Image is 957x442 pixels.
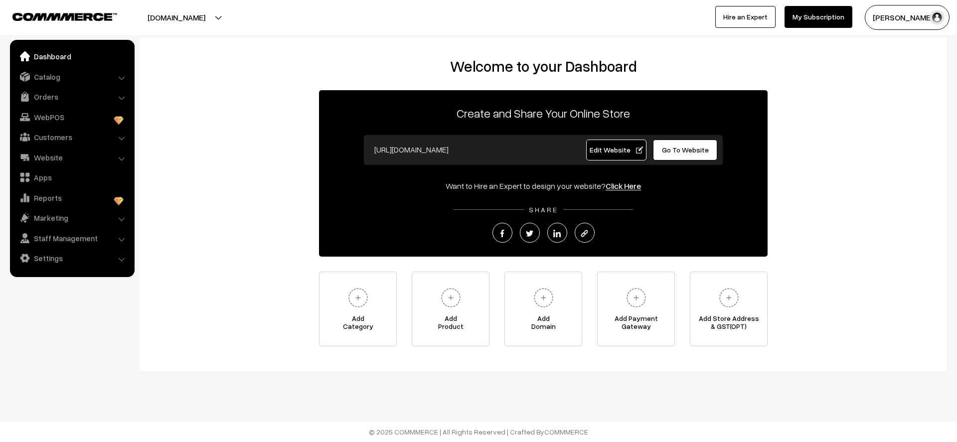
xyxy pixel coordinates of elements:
a: Settings [12,249,131,267]
img: plus.svg [437,284,465,311]
a: Click Here [606,181,641,191]
div: Want to Hire an Expert to design your website? [319,180,768,192]
h2: Welcome to your Dashboard [150,57,937,75]
span: SHARE [524,205,563,214]
img: COMMMERCE [12,13,117,20]
a: My Subscription [785,6,852,28]
a: AddProduct [412,272,489,346]
a: Hire an Expert [715,6,776,28]
a: Apps [12,168,131,186]
img: plus.svg [530,284,557,311]
span: Add Category [319,314,396,334]
span: Edit Website [590,146,643,154]
button: [PERSON_NAME] … [865,5,950,30]
a: Staff Management [12,229,131,247]
a: COMMMERCE [12,10,100,22]
button: [DOMAIN_NAME] [113,5,240,30]
a: Customers [12,128,131,146]
span: Add Product [412,314,489,334]
a: Add Store Address& GST(OPT) [690,272,768,346]
img: plus.svg [344,284,372,311]
span: Add Store Address & GST(OPT) [690,314,767,334]
img: plus.svg [715,284,743,311]
a: Catalog [12,68,131,86]
a: Marketing [12,209,131,227]
a: WebPOS [12,108,131,126]
a: Dashboard [12,47,131,65]
a: Orders [12,88,131,106]
a: Add PaymentGateway [597,272,675,346]
span: Add Payment Gateway [598,314,674,334]
a: Go To Website [653,140,717,160]
a: Reports [12,189,131,207]
a: AddDomain [504,272,582,346]
span: Go To Website [662,146,709,154]
a: COMMMERCE [544,428,588,436]
p: Create and Share Your Online Store [319,104,768,122]
img: plus.svg [623,284,650,311]
img: user [930,10,945,25]
span: Add Domain [505,314,582,334]
a: Edit Website [586,140,647,160]
a: Website [12,148,131,166]
a: AddCategory [319,272,397,346]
